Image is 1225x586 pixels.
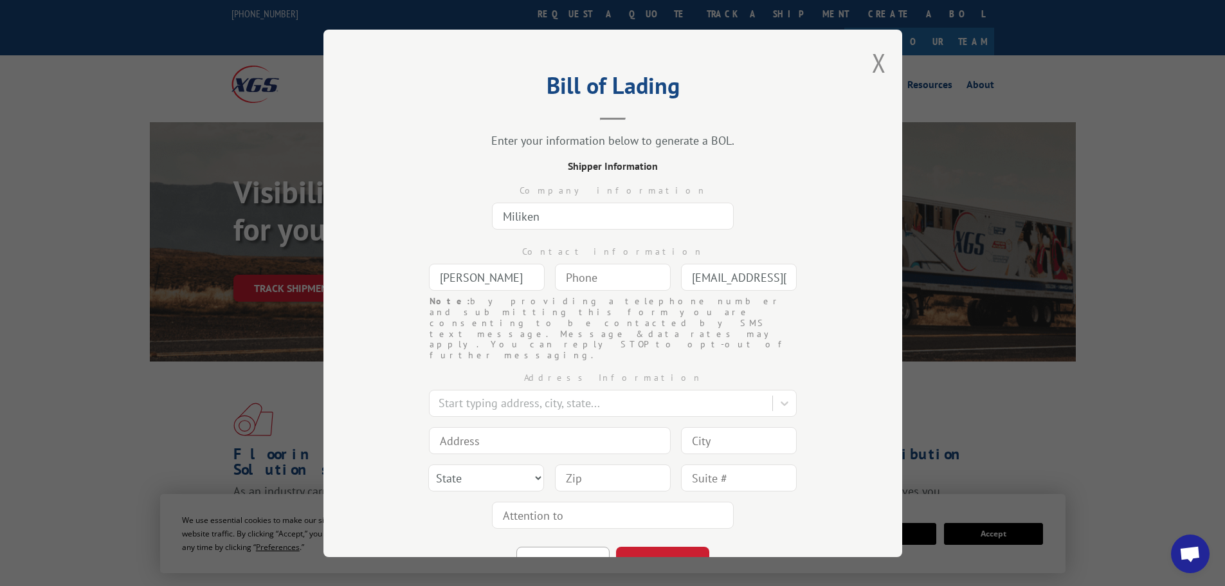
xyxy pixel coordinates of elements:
input: City [681,426,797,453]
div: Company information [388,184,838,197]
div: Enter your information below to generate a BOL. [388,133,838,148]
input: Phone [555,264,671,291]
input: Company Name [492,203,734,230]
div: by providing a telephone number and submitting this form you are consenting to be contacted by SM... [430,296,796,361]
input: Suite # [681,464,797,491]
div: Shipper Information [388,158,838,174]
div: Contact information [388,245,838,259]
input: Address [429,426,671,453]
button: Close modal [872,46,886,80]
strong: Note: [430,295,470,307]
input: Contact Name [429,264,545,291]
h2: Bill of Lading [388,77,838,101]
div: Address Information [388,371,838,384]
input: Zip [555,464,671,491]
button: BACK [516,546,610,574]
input: Attention to [492,501,734,528]
div: Open chat [1171,535,1210,573]
input: Email [681,264,797,291]
button: CONTINUE [616,546,709,574]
